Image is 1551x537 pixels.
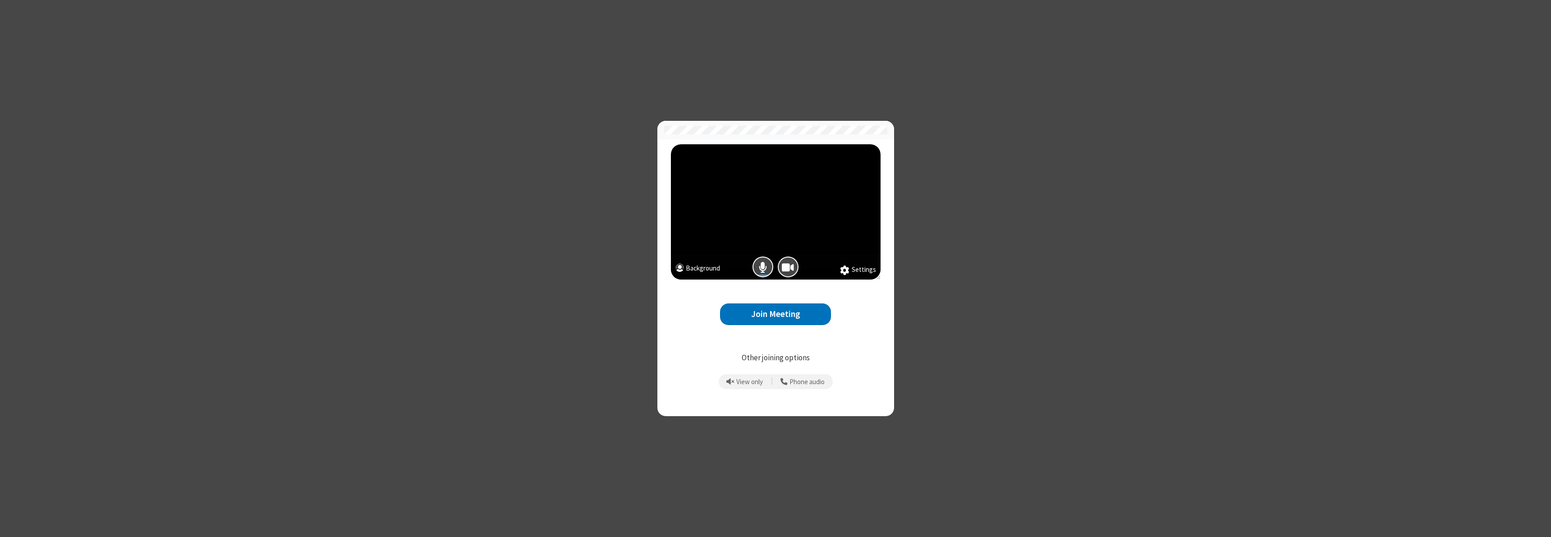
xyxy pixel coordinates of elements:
button: Settings [840,265,876,275]
span: Phone audio [789,378,825,386]
button: Camera is on [778,257,798,277]
span: | [771,376,773,388]
button: Background [675,263,720,275]
span: View only [736,378,763,386]
button: Use your phone for mic and speaker while you view the meeting on this device. [777,374,828,390]
button: Prevent echo when there is already an active mic and speaker in the room. [723,374,766,390]
button: Mic is on [753,257,773,277]
button: Join Meeting [720,303,831,326]
p: Other joining options [671,352,881,364]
